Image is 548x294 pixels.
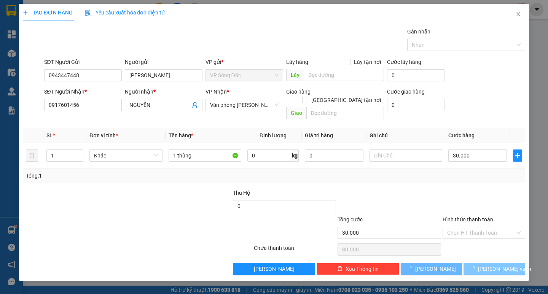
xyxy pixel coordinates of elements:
span: TẠO ĐƠN HÀNG [23,10,72,16]
span: Định lượng [260,132,287,138]
span: Tổng cước [338,216,363,222]
span: kg [291,149,299,162]
span: Lấy tận nơi [351,58,384,66]
span: Lấy [286,69,304,81]
span: Giao hàng [286,89,311,95]
span: [GEOGRAPHIC_DATA] tận nơi [308,96,384,104]
th: Ghi chú [366,128,445,143]
span: Đơn vị tính [89,132,118,138]
input: Cước lấy hàng [387,69,444,81]
span: loading [407,266,415,271]
button: Close [508,4,529,25]
div: Người nhận [125,87,202,96]
span: Yêu cầu xuất hóa đơn điện tử [85,10,165,16]
input: VD: Bàn, Ghế [169,149,241,162]
span: [PERSON_NAME] và In [478,265,531,273]
span: loading [470,266,478,271]
label: Cước giao hàng [387,89,425,95]
span: [PERSON_NAME] [415,265,456,273]
span: Xóa Thông tin [346,265,379,273]
div: VP gửi [205,58,283,66]
span: Lấy hàng [286,59,308,65]
span: delete [337,266,342,272]
span: Văn phòng Hồ Chí Minh [210,99,279,111]
div: Chưa thanh toán [253,244,337,257]
button: [PERSON_NAME] và In [464,263,525,275]
span: Khác [94,150,158,161]
span: plus [23,10,28,15]
span: SL [46,132,53,138]
label: Cước lấy hàng [387,59,421,65]
button: plus [513,149,522,162]
input: Dọc đường [304,69,384,81]
button: [PERSON_NAME] [233,263,315,275]
span: Cước hàng [448,132,475,138]
div: SĐT Người Gửi [44,58,122,66]
div: Tổng: 1 [26,172,212,180]
span: close [515,11,521,17]
img: icon [85,10,91,16]
div: Người gửi [125,58,202,66]
span: user-add [192,102,198,108]
span: Giá trị hàng [305,132,333,138]
label: Gán nhãn [407,29,430,35]
span: Tên hàng [169,132,193,138]
span: VP Sông Đốc [210,70,279,81]
input: 0 [305,149,363,162]
input: Dọc đường [306,107,384,119]
input: Cước giao hàng [387,99,444,111]
label: Hình thức thanh toán [443,216,493,222]
span: [PERSON_NAME] [254,265,295,273]
input: Ghi Chú [370,149,442,162]
span: Giao [286,107,306,119]
button: delete [26,149,38,162]
span: plus [513,153,522,159]
button: [PERSON_NAME] [401,263,462,275]
span: Thu Hộ [233,190,250,196]
div: SĐT Người Nhận [44,87,122,96]
button: deleteXóa Thông tin [317,263,399,275]
span: VP Nhận [205,89,227,95]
